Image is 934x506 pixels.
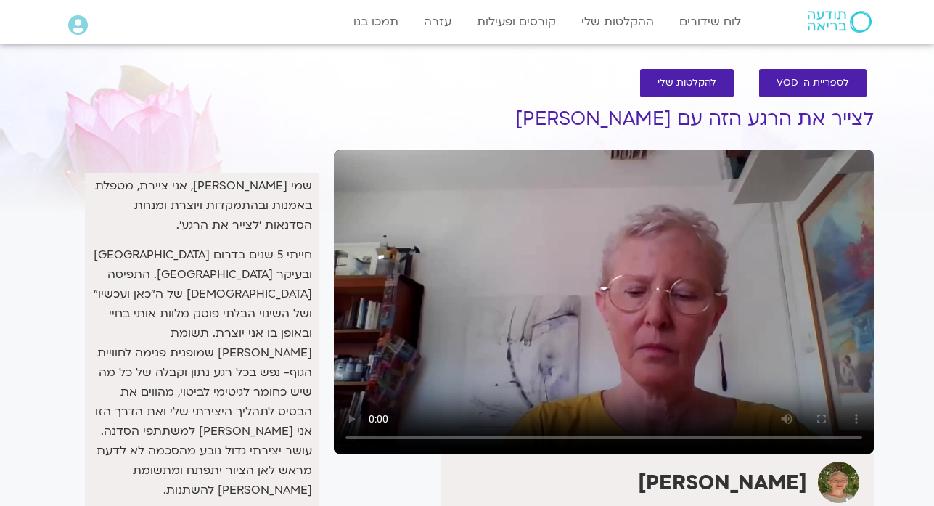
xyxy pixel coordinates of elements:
a: קורסים ופעילות [470,8,563,36]
a: לוח שידורים [672,8,748,36]
a: לספריית ה-VOD [759,69,867,97]
span: להקלטות שלי [658,78,716,89]
strong: [PERSON_NAME] [638,469,807,497]
p: שמי [PERSON_NAME], אני ציירת, מטפלת באמנות ובהתמקדות ויוצרת ומנחת הסדנאות 'לצייר את הרגע'. [92,176,312,235]
a: להקלטות שלי [640,69,734,97]
span: לספריית ה-VOD [777,78,849,89]
img: תודעה בריאה [808,11,872,33]
a: ההקלטות שלי [574,8,661,36]
img: דורית טייכמן [818,462,859,503]
h1: לצייר את הרגע הזה עם [PERSON_NAME] [334,108,874,130]
p: חייתי 5 שנים בדרום [GEOGRAPHIC_DATA] ובעיקר [GEOGRAPHIC_DATA]. התפיסה [DEMOGRAPHIC_DATA] של ה"כאן... [92,245,312,500]
a: עזרה [417,8,459,36]
a: תמכו בנו [346,8,406,36]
